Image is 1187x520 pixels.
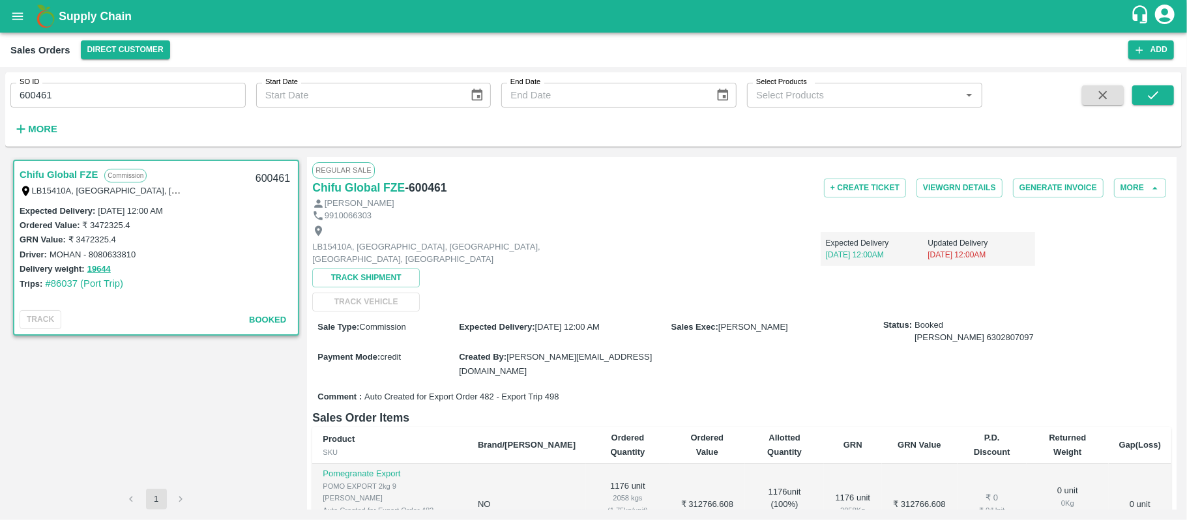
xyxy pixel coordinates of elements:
button: Choose date [465,83,490,108]
b: Returned Weight [1049,433,1086,457]
button: Choose date [711,83,735,108]
img: logo [33,3,59,29]
label: Select Products [756,77,807,87]
span: Auto Created for Export Order 482 - Export Trip 498 [364,391,559,403]
button: Add [1128,40,1174,59]
label: Expected Delivery : [20,206,95,216]
h6: - 600461 [405,179,447,197]
p: Expected Delivery [826,237,928,249]
label: Payment Mode : [317,352,380,362]
button: Open [961,87,978,104]
div: 600461 [248,164,298,194]
label: Comment : [317,391,362,403]
input: Enter SO ID [10,83,246,108]
div: 2058 kgs (1.75kg/unit) [596,492,658,516]
label: ₹ 3472325.4 [68,235,116,244]
p: 9910066303 [325,210,372,222]
div: 1176 unit [834,492,871,516]
b: Product [323,434,355,444]
button: Generate Invoice [1013,179,1104,197]
label: Start Date [265,77,298,87]
label: SO ID [20,77,39,87]
label: [DATE] 12:00 AM [98,206,162,216]
div: Sales Orders [10,42,70,59]
button: Select DC [81,40,170,59]
strong: More [28,124,57,134]
span: [PERSON_NAME] [718,322,788,332]
p: [DATE] 12:00AM [928,249,1030,261]
button: More [1114,179,1166,197]
span: Booked [249,315,286,325]
p: Updated Delivery [928,237,1030,249]
b: Supply Chain [59,10,132,23]
button: Track Shipment [312,268,420,287]
div: account of current user [1153,3,1177,30]
input: Start Date [256,83,460,108]
span: Commission [359,322,406,332]
p: [PERSON_NAME] [325,197,394,210]
div: SKU [323,446,457,458]
label: Ordered Value: [20,220,80,230]
div: customer-support [1130,5,1153,28]
div: 2058 Kg [834,504,871,516]
span: Regular Sale [312,162,374,178]
label: Driver: [20,250,47,259]
label: Status: [883,319,912,332]
b: Gap(Loss) [1119,440,1161,450]
b: P.D. Discount [974,433,1010,457]
button: + Create Ticket [824,179,906,197]
div: ₹ 0 [968,492,1017,504]
input: End Date [501,83,705,108]
nav: pagination navigation [119,489,194,510]
h6: Sales Order Items [312,409,1171,427]
b: Ordered Quantity [611,433,645,457]
label: GRN Value: [20,235,66,244]
label: Expected Delivery : [459,322,535,332]
button: 19644 [87,262,111,277]
a: Supply Chain [59,7,1130,25]
div: [PERSON_NAME] 6302807097 [915,332,1034,344]
label: Sale Type : [317,322,359,332]
b: GRN [843,440,862,450]
span: Booked [915,319,1034,343]
label: MOHAN - 8080633810 [50,250,136,259]
label: Delivery weight: [20,264,85,274]
a: Chifu Global FZE [20,166,98,183]
label: ₹ 3472325.4 [82,220,130,230]
label: End Date [510,77,540,87]
p: [DATE] 12:00AM [826,249,928,261]
a: #86037 (Port Trip) [45,278,123,289]
a: Chifu Global FZE [312,179,405,197]
button: page 1 [146,489,167,510]
span: [DATE] 12:00 AM [535,322,600,332]
b: GRN Value [898,440,941,450]
input: Select Products [751,87,957,104]
div: 0 Kg [1037,497,1098,509]
label: Trips: [20,279,42,289]
div: POMO EXPORT 2kg 9 [PERSON_NAME] [323,480,457,504]
div: ₹ 0 / Unit [968,504,1017,516]
b: Brand/[PERSON_NAME] [478,440,576,450]
label: Sales Exec : [671,322,718,332]
p: LB15410A, [GEOGRAPHIC_DATA], [GEOGRAPHIC_DATA], [GEOGRAPHIC_DATA], [GEOGRAPHIC_DATA] [312,241,606,265]
button: ViewGRN Details [916,179,1003,197]
button: open drawer [3,1,33,31]
span: [PERSON_NAME][EMAIL_ADDRESS][DOMAIN_NAME] [459,352,652,376]
label: Created By : [459,352,506,362]
span: credit [380,352,401,362]
button: More [10,118,61,140]
b: Allotted Quantity [767,433,802,457]
label: LB15410A, [GEOGRAPHIC_DATA], [GEOGRAPHIC_DATA], [GEOGRAPHIC_DATA], [GEOGRAPHIC_DATA] [32,185,443,195]
p: Pomegranate Export [323,468,457,480]
b: Ordered Value [691,433,724,457]
p: Commission [104,169,147,182]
